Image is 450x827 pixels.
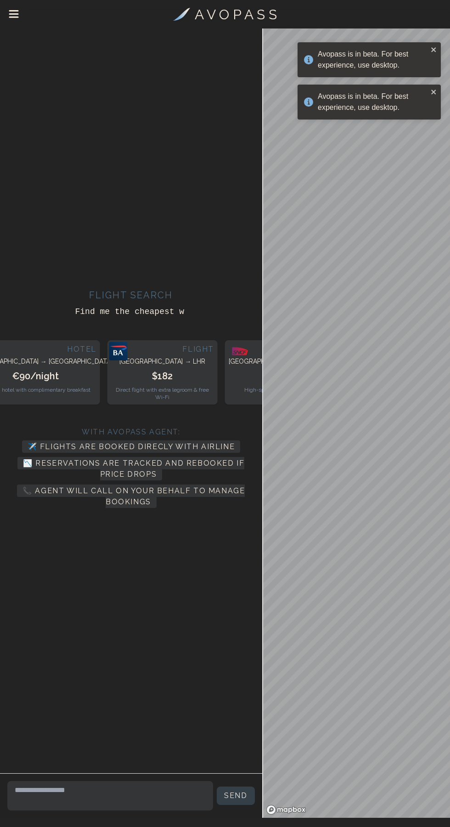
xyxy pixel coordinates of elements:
span: → [40,358,47,365]
button: SEND [217,787,254,805]
div: Direct flight with extra legroom & free Wi-Fi [111,386,214,401]
span: [GEOGRAPHIC_DATA] [229,358,292,365]
div: $182 [111,370,214,382]
span: 📉 Reservations are tracked and rebooked if price drops [17,457,244,480]
a: A V O P A S S [173,4,277,25]
img: BA [109,342,128,360]
img: TGV INOUI [227,342,253,360]
div: $74 [229,370,350,382]
span: 📞 Agent will call on your behalf to manage bookings [17,485,245,508]
span: [GEOGRAPHIC_DATA] [49,358,112,365]
div: High-speed train with extra legroom [229,386,350,394]
div: Avopass is in beta. For best experience, use desktop. [318,49,428,71]
img: Voyista Logo [173,8,190,21]
span: With Avopass Agent: [82,428,180,436]
button: close [431,88,437,96]
span: → [185,358,191,365]
span: ✈️ Flights are booked direcly with airline [22,440,241,453]
button: Drawer Menu [2,3,25,26]
div: Flight [111,344,214,355]
span: [GEOGRAPHIC_DATA] [119,358,183,365]
div: Find me the cheapest w [75,305,187,318]
div: Flight Search [89,289,173,302]
a: Mapbox homepage [266,804,306,815]
h3: A V O P A S S [195,4,277,25]
span: LHR [193,358,205,365]
div: Avopass is in beta. For best experience, use desktop. [318,91,428,113]
button: close [431,46,437,53]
